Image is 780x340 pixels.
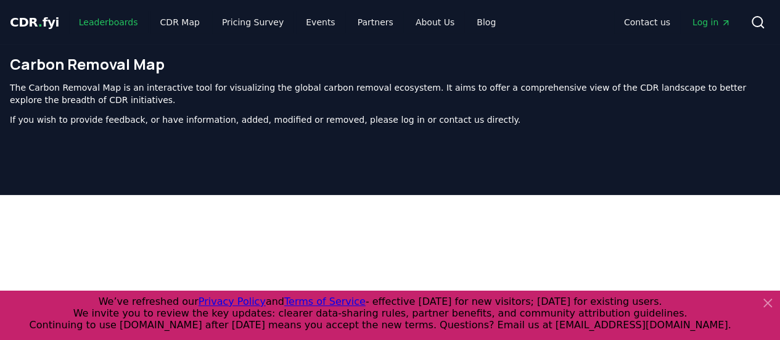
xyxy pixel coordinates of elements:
[683,11,741,33] a: Log in
[212,11,294,33] a: Pricing Survey
[150,11,210,33] a: CDR Map
[10,114,770,126] p: If you wish to provide feedback, or have information, added, modified or removed, please log in o...
[10,81,770,106] p: The Carbon Removal Map is an interactive tool for visualizing the global carbon removal ecosystem...
[692,16,731,28] span: Log in
[10,54,770,74] h1: Carbon Removal Map
[69,11,506,33] nav: Main
[614,11,741,33] nav: Main
[296,11,345,33] a: Events
[38,15,43,30] span: .
[10,14,59,31] a: CDR.fyi
[69,11,148,33] a: Leaderboards
[467,11,506,33] a: Blog
[406,11,464,33] a: About Us
[348,11,403,33] a: Partners
[614,11,680,33] a: Contact us
[10,15,59,30] span: CDR fyi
